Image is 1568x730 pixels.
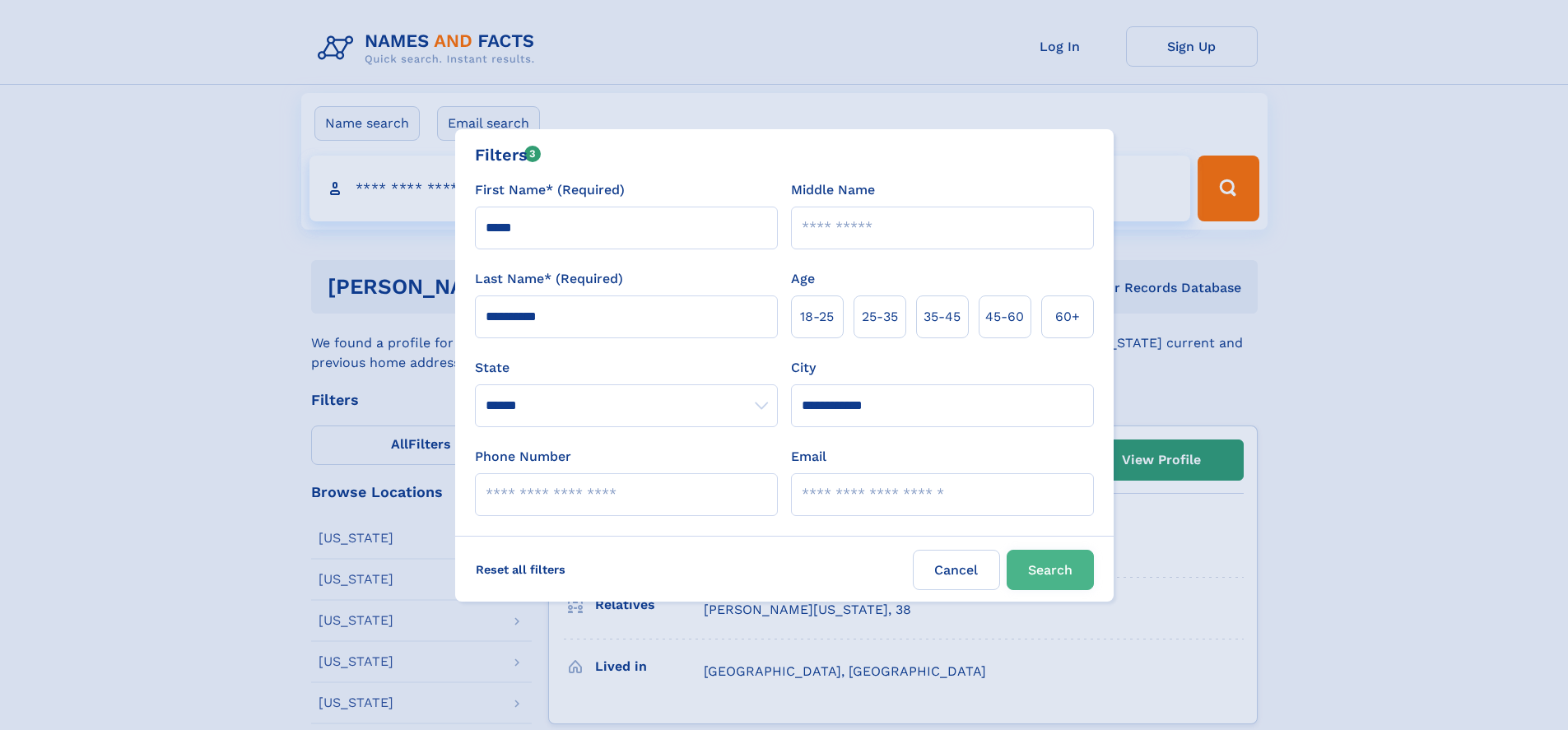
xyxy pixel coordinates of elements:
[475,142,542,167] div: Filters
[924,307,961,327] span: 35‑45
[791,447,826,467] label: Email
[791,358,816,378] label: City
[985,307,1024,327] span: 45‑60
[791,269,815,289] label: Age
[465,550,576,589] label: Reset all filters
[475,447,571,467] label: Phone Number
[791,180,875,200] label: Middle Name
[475,358,778,378] label: State
[475,269,623,289] label: Last Name* (Required)
[862,307,898,327] span: 25‑35
[800,307,834,327] span: 18‑25
[475,180,625,200] label: First Name* (Required)
[913,550,1000,590] label: Cancel
[1055,307,1080,327] span: 60+
[1007,550,1094,590] button: Search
